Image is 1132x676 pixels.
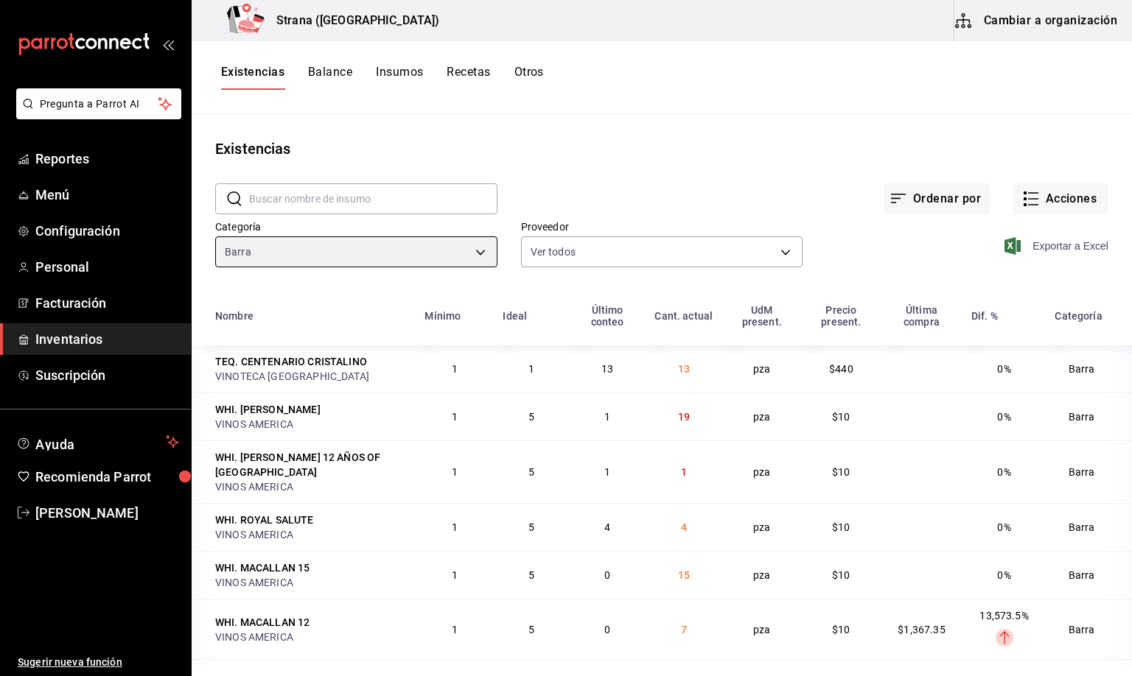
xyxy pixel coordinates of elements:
[997,466,1010,478] span: 0%
[1007,237,1108,255] button: Exportar a Excel
[215,354,367,369] div: TEQ. CENTENARIO CRISTALINO
[528,569,534,581] span: 5
[215,402,321,417] div: WHI. [PERSON_NAME]
[215,310,254,322] div: Nombre
[376,65,423,90] button: Insumos
[890,304,954,328] div: Última compra
[731,304,793,328] div: UdM present.
[528,363,534,375] span: 1
[528,411,534,423] span: 5
[35,185,179,205] span: Menú
[997,363,1010,375] span: 0%
[654,310,713,322] div: Cant. actual
[1046,345,1132,392] td: Barra
[308,65,352,90] button: Balance
[215,575,407,590] div: VINOS AMERICA
[1046,503,1132,551] td: Barra
[604,411,610,423] span: 1
[35,467,179,487] span: Recomienda Parrot
[35,221,179,241] span: Configuración
[528,466,534,478] span: 5
[215,222,497,232] label: Categoría
[215,138,290,160] div: Existencias
[678,363,690,375] span: 13
[531,244,576,259] span: Ver todos
[447,65,490,90] button: Recetas
[35,329,179,349] span: Inventarios
[35,293,179,313] span: Facturación
[424,310,461,322] div: Mínimo
[722,503,802,551] td: pza
[1046,551,1132,599] td: Barra
[215,527,407,542] div: VINOS AMERICA
[215,513,314,527] div: WHI. ROYAL SALUTE
[18,655,179,670] span: Sugerir nueva función
[225,244,251,259] span: Barra
[452,466,458,478] span: 1
[35,365,179,385] span: Suscripción
[452,624,458,635] span: 1
[10,107,181,122] a: Pregunta a Parrot AI
[221,65,284,90] button: Existencias
[452,521,458,533] span: 1
[452,569,458,581] span: 1
[503,310,527,322] div: Ideal
[514,65,544,90] button: Otros
[1013,183,1108,214] button: Acciones
[832,466,850,478] span: $10
[215,417,407,432] div: VINOS AMERICA
[811,304,873,328] div: Precio present.
[722,392,802,440] td: pza
[722,599,802,659] td: pza
[678,569,690,581] span: 15
[35,433,160,451] span: Ayuda
[215,369,407,384] div: VINOTECA [GEOGRAPHIC_DATA]
[979,610,1028,622] span: 13,573.5%
[601,363,613,375] span: 13
[265,12,439,29] h3: Strana ([GEOGRAPHIC_DATA])
[681,624,687,635] span: 7
[35,503,179,523] span: [PERSON_NAME]
[604,569,610,581] span: 0
[971,310,998,322] div: Dif. %
[249,184,497,214] input: Buscar nombre de insumo
[681,521,687,533] span: 4
[681,466,687,478] span: 1
[215,479,407,494] div: VINOS AMERICA
[215,560,310,575] div: WHI. MACALLAN 15
[1055,310,1102,322] div: Categoría
[528,624,534,635] span: 5
[604,466,610,478] span: 1
[1046,440,1132,503] td: Barra
[215,615,310,630] div: WHI. MACALLAN 12
[528,521,534,533] span: 5
[215,630,407,644] div: VINOS AMERICA
[832,411,850,423] span: $10
[997,521,1010,533] span: 0%
[162,38,174,50] button: open_drawer_menu
[221,65,544,90] div: navigation tabs
[829,363,853,375] span: $440
[722,551,802,599] td: pza
[521,222,803,232] label: Proveedor
[35,257,179,277] span: Personal
[997,569,1010,581] span: 0%
[678,411,690,423] span: 19
[1046,599,1132,659] td: Barra
[40,96,158,112] span: Pregunta a Parrot AI
[832,624,850,635] span: $10
[578,304,637,328] div: Último conteo
[898,624,945,635] span: $1,367.35
[722,440,802,503] td: pza
[604,624,610,635] span: 0
[997,411,1010,423] span: 0%
[35,149,179,169] span: Reportes
[452,363,458,375] span: 1
[1046,392,1132,440] td: Barra
[215,450,407,479] div: WHI. [PERSON_NAME] 12 AÑOS OF [GEOGRAPHIC_DATA]
[452,411,458,423] span: 1
[832,521,850,533] span: $10
[722,345,802,392] td: pza
[832,569,850,581] span: $10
